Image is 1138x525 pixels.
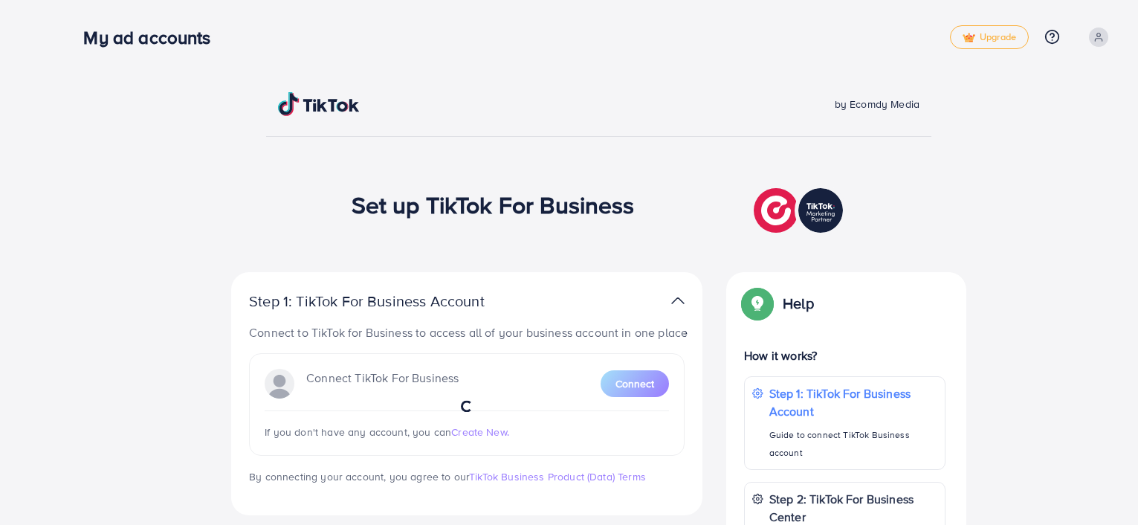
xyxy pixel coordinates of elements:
[744,347,945,364] p: How it works?
[744,290,771,317] img: Popup guide
[783,294,814,312] p: Help
[835,97,919,112] span: by Ecomdy Media
[769,426,937,462] p: Guide to connect TikTok Business account
[352,190,635,219] h1: Set up TikTok For Business
[963,33,975,43] img: tick
[769,384,937,420] p: Step 1: TikTok For Business Account
[671,290,685,312] img: TikTok partner
[249,292,531,310] p: Step 1: TikTok For Business Account
[83,27,222,48] h3: My ad accounts
[278,92,360,116] img: TikTok
[754,184,847,236] img: TikTok partner
[963,32,1016,43] span: Upgrade
[950,25,1029,49] a: tickUpgrade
